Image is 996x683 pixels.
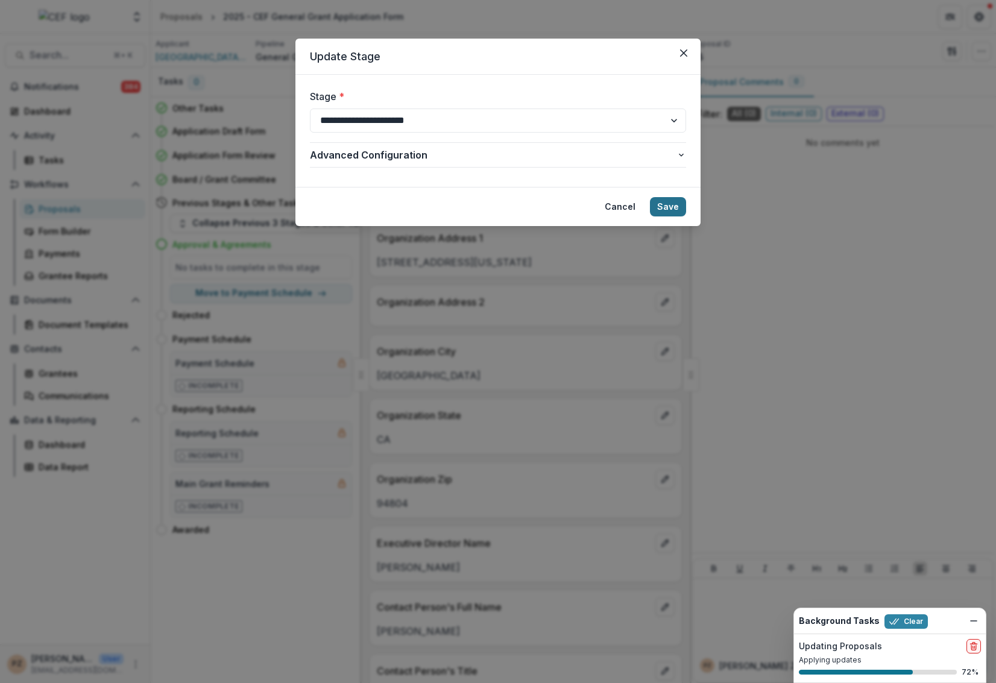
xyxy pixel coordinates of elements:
button: Close [674,43,693,63]
p: Applying updates [799,655,981,666]
h2: Updating Proposals [799,641,882,652]
button: delete [966,639,981,653]
button: Cancel [597,197,643,216]
label: Stage [310,89,679,104]
h2: Background Tasks [799,616,880,626]
header: Update Stage [295,39,701,75]
p: 72 % [962,667,981,678]
button: Save [650,197,686,216]
span: Advanced Configuration [310,148,676,162]
button: Advanced Configuration [310,143,686,167]
button: Dismiss [966,614,981,628]
button: Clear [884,614,928,629]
